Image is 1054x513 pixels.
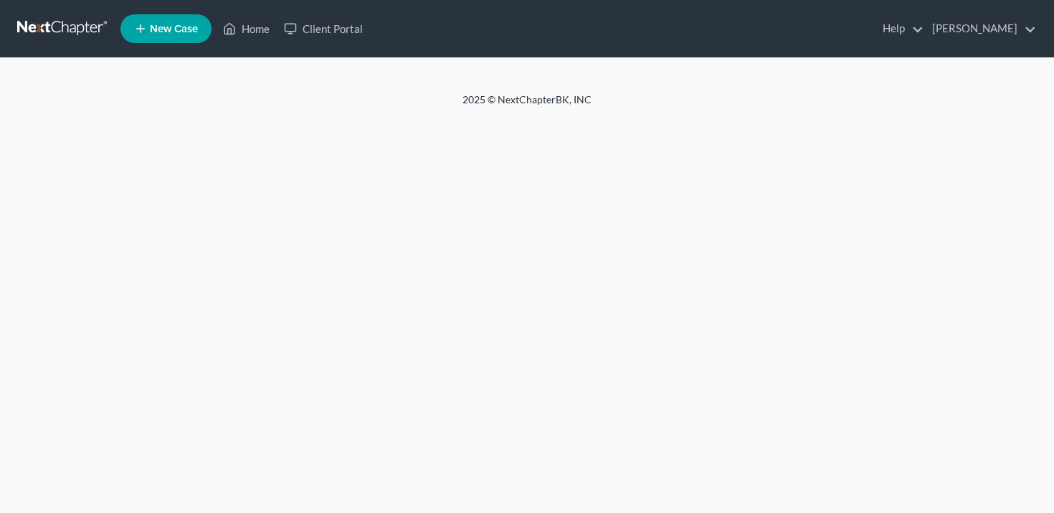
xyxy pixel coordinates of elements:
div: 2025 © NextChapterBK, INC [118,93,936,118]
a: [PERSON_NAME] [925,16,1036,42]
new-legal-case-button: New Case [120,14,212,43]
a: Help [875,16,924,42]
a: Home [216,16,277,42]
a: Client Portal [277,16,370,42]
